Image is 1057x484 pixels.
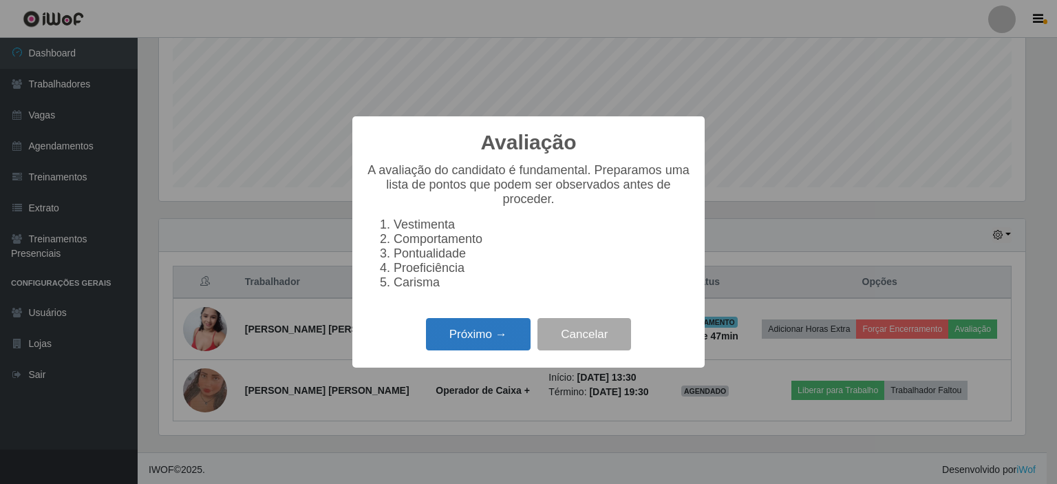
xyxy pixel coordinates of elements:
button: Cancelar [537,318,631,350]
li: Proeficiência [394,261,691,275]
h2: Avaliação [481,130,577,155]
p: A avaliação do candidato é fundamental. Preparamos uma lista de pontos que podem ser observados a... [366,163,691,207]
li: Vestimenta [394,218,691,232]
li: Pontualidade [394,246,691,261]
li: Carisma [394,275,691,290]
button: Próximo → [426,318,531,350]
li: Comportamento [394,232,691,246]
